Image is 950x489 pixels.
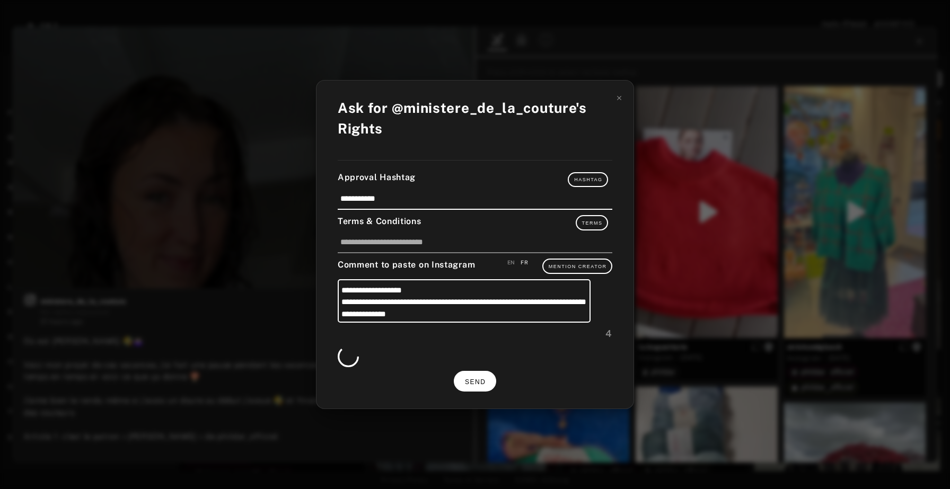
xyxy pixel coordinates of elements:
div: Save an french version of your comment [521,259,528,266]
span: Mention Creator [549,264,607,269]
iframe: Chat Widget [897,438,950,489]
span: Hashtag [574,177,602,182]
div: Widget de chat [897,438,950,489]
div: Terms & Conditions [338,215,612,230]
div: Approval Hashtag [338,171,612,187]
button: Mention Creator [542,259,612,273]
span: Terms [582,220,603,226]
button: Terms [576,215,609,230]
div: Save an english version of your comment [507,259,515,266]
div: Ask for @ministere_de_la_couture's Rights [338,97,612,139]
button: SEND [454,371,496,392]
button: Hashtag [568,172,608,187]
span: SEND [465,378,486,386]
div: 4 [338,326,612,341]
div: Comment to paste on Instagram [338,259,612,273]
